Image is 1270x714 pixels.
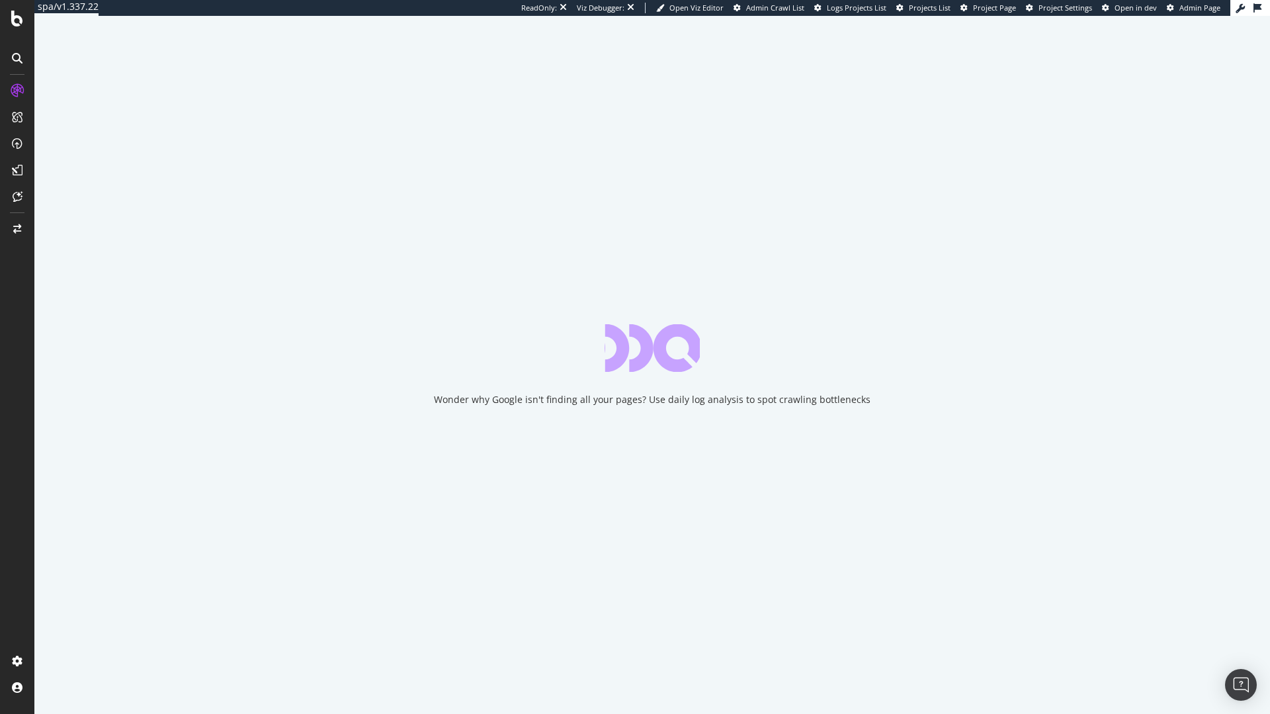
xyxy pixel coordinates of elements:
[1179,3,1220,13] span: Admin Page
[605,324,700,372] div: animation
[1102,3,1157,13] a: Open in dev
[656,3,724,13] a: Open Viz Editor
[734,3,804,13] a: Admin Crawl List
[896,3,951,13] a: Projects List
[973,3,1016,13] span: Project Page
[577,3,624,13] div: Viz Debugger:
[434,393,870,406] div: Wonder why Google isn't finding all your pages? Use daily log analysis to spot crawling bottlenecks
[827,3,886,13] span: Logs Projects List
[746,3,804,13] span: Admin Crawl List
[960,3,1016,13] a: Project Page
[909,3,951,13] span: Projects List
[1225,669,1257,701] div: Open Intercom Messenger
[814,3,886,13] a: Logs Projects List
[1026,3,1092,13] a: Project Settings
[1038,3,1092,13] span: Project Settings
[521,3,557,13] div: ReadOnly:
[1167,3,1220,13] a: Admin Page
[1115,3,1157,13] span: Open in dev
[669,3,724,13] span: Open Viz Editor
